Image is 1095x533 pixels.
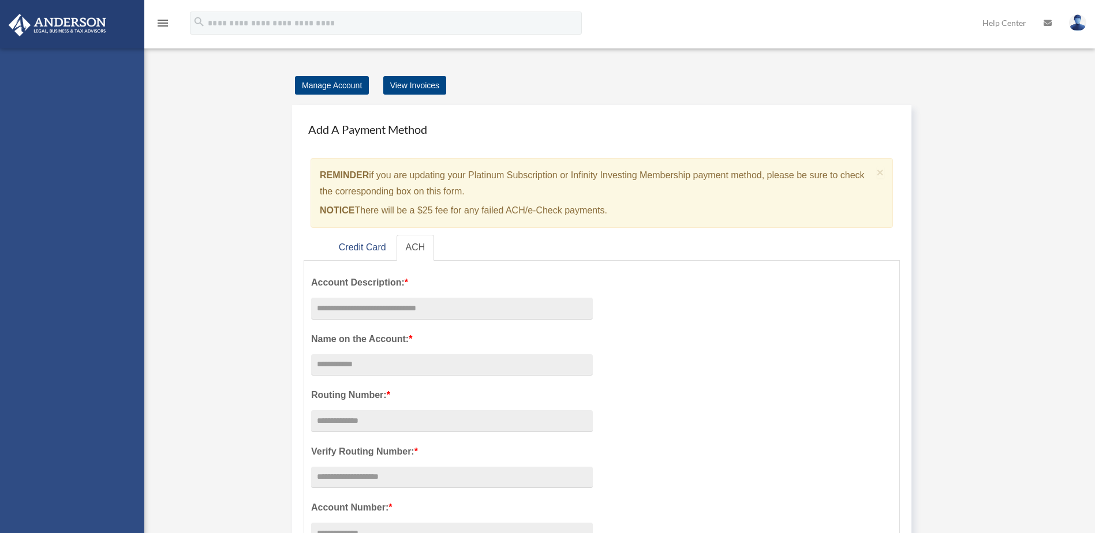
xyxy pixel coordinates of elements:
[320,202,872,219] p: There will be a $25 fee for any failed ACH/e-Check payments.
[156,20,170,30] a: menu
[383,76,446,95] a: View Invoices
[311,275,593,291] label: Account Description:
[397,235,435,261] a: ACH
[330,235,395,261] a: Credit Card
[320,170,369,180] strong: REMINDER
[5,14,110,36] img: Anderson Advisors Platinum Portal
[311,387,593,403] label: Routing Number:
[304,117,900,142] h4: Add A Payment Method
[877,166,884,178] button: Close
[295,76,369,95] a: Manage Account
[311,331,593,347] label: Name on the Account:
[311,444,593,460] label: Verify Routing Number:
[320,205,354,215] strong: NOTICE
[311,158,893,228] div: if you are updating your Platinum Subscription or Infinity Investing Membership payment method, p...
[877,166,884,179] span: ×
[311,500,593,516] label: Account Number:
[193,16,205,28] i: search
[1069,14,1086,31] img: User Pic
[156,16,170,30] i: menu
